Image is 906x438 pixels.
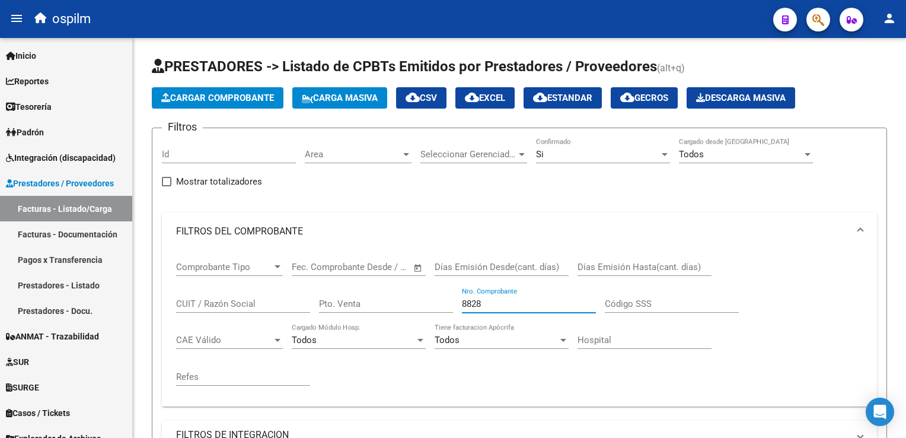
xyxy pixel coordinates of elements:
[536,149,544,160] span: Si
[465,90,479,104] mat-icon: cloud_download
[6,407,70,420] span: Casos / Tickets
[176,225,848,238] mat-panel-title: FILTROS DEL COMPROBANTE
[176,335,272,345] span: CAE Válido
[52,6,91,32] span: ospilm
[305,149,401,160] span: Area
[533,93,592,103] span: Estandar
[696,93,786,103] span: Descarga Masiva
[6,151,116,164] span: Integración (discapacidad)
[420,149,516,160] span: Seleccionar Gerenciador
[162,119,203,135] h3: Filtros
[176,174,262,189] span: Mostrar totalizadores
[866,398,894,426] div: Open Intercom Messenger
[6,330,99,343] span: ANMAT - Trazabilidad
[6,177,114,190] span: Prestadores / Proveedores
[620,93,668,103] span: Gecros
[162,250,877,407] div: FILTROS DEL COMPROBANTE
[465,93,505,103] span: EXCEL
[9,11,24,26] mat-icon: menu
[162,212,877,250] mat-expansion-panel-header: FILTROS DEL COMPROBANTE
[292,262,340,272] input: Fecha inicio
[292,335,317,345] span: Todos
[524,87,602,109] button: Estandar
[292,87,387,109] button: Carga Masiva
[152,58,657,75] span: PRESTADORES -> Listado de CPBTs Emitidos por Prestadores / Proveedores
[435,335,460,345] span: Todos
[611,87,678,109] button: Gecros
[350,262,408,272] input: Fecha fin
[533,90,547,104] mat-icon: cloud_download
[176,262,272,272] span: Comprobante Tipo
[620,90,634,104] mat-icon: cloud_download
[6,356,29,369] span: SUR
[152,87,283,109] button: Cargar Comprobante
[679,149,704,160] span: Todos
[396,87,446,109] button: CSV
[687,87,795,109] button: Descarga Masiva
[657,62,685,74] span: (alt+q)
[161,93,274,103] span: Cargar Comprobante
[882,11,897,26] mat-icon: person
[6,75,49,88] span: Reportes
[6,100,52,113] span: Tesorería
[687,87,795,109] app-download-masive: Descarga masiva de comprobantes (adjuntos)
[302,93,378,103] span: Carga Masiva
[406,90,420,104] mat-icon: cloud_download
[411,261,425,275] button: Open calendar
[455,87,515,109] button: EXCEL
[6,126,44,139] span: Padrón
[6,381,39,394] span: SURGE
[406,93,437,103] span: CSV
[6,49,36,62] span: Inicio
